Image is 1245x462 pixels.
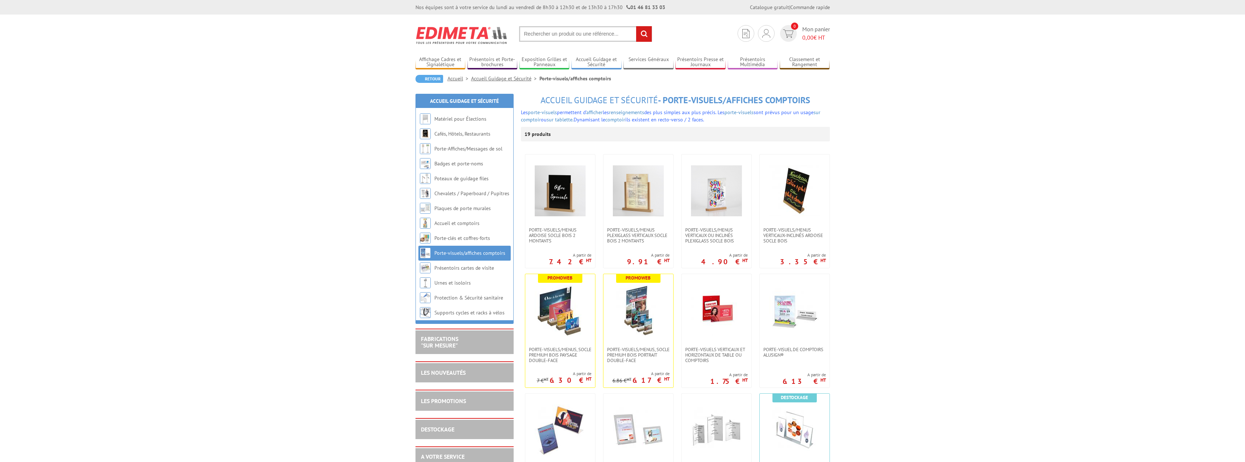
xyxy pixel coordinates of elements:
[763,227,826,244] span: Porte-Visuels/Menus verticaux-inclinés ardoise socle bois
[537,371,591,377] span: A partir de
[550,378,591,382] p: 6.30 €
[613,378,631,383] p: 6.86 €
[539,75,611,82] li: Porte-visuels/affiches comptoirs
[710,372,748,378] span: A partir de
[664,376,670,382] sup: HT
[528,109,557,116] a: porte-visuels
[547,275,573,281] b: Promoweb
[535,285,586,336] img: PORTE-VISUELS/MENUS, SOCLE PREMIUM BOIS PAYSAGE DOUBLE-FACE
[623,56,674,68] a: Services Généraux
[613,371,670,377] span: A partir de
[626,4,665,11] strong: 01 46 81 33 03
[710,379,748,383] p: 1.75 €
[549,252,591,258] span: A partir de
[521,109,528,116] span: Les
[525,227,595,244] a: Porte-Visuels/Menus ARDOISE Socle Bois 2 Montants
[415,4,665,11] div: Nos équipes sont à votre service du lundi au vendredi de 8h30 à 12h30 et de 13h30 à 17h30
[544,377,549,382] sup: HT
[724,109,754,116] a: porte-visuels
[519,56,570,68] a: Exposition Grilles et Panneaux
[434,190,509,197] a: Chevalets / Paperboard / Pupitres
[525,127,552,141] p: 19 produits
[420,218,431,229] img: Accueil et comptoirs
[434,235,490,241] a: Porte-clés et coffres-forts
[421,335,458,349] a: FABRICATIONS"Sur Mesure"
[525,347,595,363] a: PORTE-VISUELS/MENUS, SOCLE PREMIUM BOIS PAYSAGE DOUBLE-FACE
[467,56,518,68] a: Présentoirs et Porte-brochures
[420,262,431,273] img: Présentoirs cartes de visite
[742,29,750,38] img: devis rapide
[783,372,826,378] span: A partir de
[434,175,489,182] a: Poteaux de guidage files
[820,377,826,383] sup: HT
[742,257,748,264] sup: HT
[421,397,466,405] a: LES PROMOTIONS
[571,56,622,68] a: Accueil Guidage et Sécurité
[603,227,673,244] a: Porte-Visuels/Menus Plexiglass Verticaux Socle Bois 2 Montants
[586,109,603,116] a: afficher
[750,4,830,11] div: |
[420,203,431,214] img: Plaques de porte murales
[603,347,673,363] a: PORTE-VISUELS/MENUS, SOCLE PREMIUM BOIS PORTRAIT DOUBLE-FACE
[780,56,830,68] a: Classement et Rangement
[783,379,826,383] p: 6.13 €
[664,257,670,264] sup: HT
[420,248,431,258] img: Porte-visuels/affiches comptoirs
[632,378,670,382] p: 6.17 €
[626,275,651,281] b: Promoweb
[537,378,549,383] p: 7 €
[750,4,789,11] a: Catalogue gratuit
[613,165,664,216] img: Porte-Visuels/Menus Plexiglass Verticaux Socle Bois 2 Montants
[682,227,751,244] a: Porte-Visuels/Menus verticaux ou inclinés plexiglass socle bois
[691,285,742,336] img: Porte-visuels verticaux et horizontaux de table ou comptoirs
[627,260,670,264] p: 9.91 €
[627,252,670,258] span: A partir de
[434,309,505,316] a: Supports cycles et racks à vélos
[778,25,830,42] a: devis rapide 0 Mon panier 0,00€ HT
[609,109,644,116] a: renseignements
[586,257,591,264] sup: HT
[742,377,748,383] sup: HT
[420,128,431,139] img: Cafés, Hôtels, Restaurants
[769,285,820,336] img: Porte-visuel de comptoirs AluSign®
[415,22,508,49] img: Edimeta
[434,265,494,271] a: Présentoirs cartes de visite
[780,252,826,258] span: A partir de
[421,454,508,460] h2: A votre service
[802,34,814,41] span: 0,00
[421,426,454,433] a: DESTOCKAGE
[760,347,830,358] a: Porte-visuel de comptoirs AluSign®
[471,75,539,82] a: Accueil Guidage et Sécurité
[421,369,466,376] a: LES NOUVEAUTÉS
[521,109,820,123] span: sont prévus pour un usage ou Dynamisant le
[627,377,631,382] sup: HT
[529,347,591,363] span: PORTE-VISUELS/MENUS, SOCLE PREMIUM BOIS PAYSAGE DOUBLE-FACE
[434,130,490,137] a: Cafés, Hôtels, Restaurants
[728,56,778,68] a: Présentoirs Multimédia
[420,188,431,199] img: Chevalets / Paperboard / Pupitres
[682,347,751,363] a: Porte-visuels verticaux et horizontaux de table ou comptoirs
[420,307,431,318] img: Supports cycles et racks à vélos
[557,109,724,116] span: permettent d' les des plus simples aux plus précis. Les
[541,95,658,106] span: Accueil Guidage et Sécurité
[521,109,820,123] a: sur comptoir
[415,75,443,83] a: Retour
[434,220,479,226] a: Accueil et comptoirs
[675,56,726,68] a: Présentoirs Presse et Journaux
[415,56,466,68] a: Affichage Cadres et Signalétique
[434,294,503,301] a: Protection & Sécurité sanitaire
[760,227,830,244] a: Porte-Visuels/Menus verticaux-inclinés ardoise socle bois
[701,252,748,258] span: A partir de
[420,173,431,184] img: Poteaux de guidage files
[790,4,830,11] a: Commande rapide
[685,347,748,363] span: Porte-visuels verticaux et horizontaux de table ou comptoirs
[430,98,499,104] a: Accueil Guidage et Sécurité
[685,227,748,244] span: Porte-Visuels/Menus verticaux ou inclinés plexiglass socle bois
[820,257,826,264] sup: HT
[434,205,491,212] a: Plaques de porte murales
[691,405,742,455] img: Porte-menus tryptiques 6 faces comptoirs
[763,347,826,358] span: Porte-visuel de comptoirs AluSign®
[769,405,820,455] img: Porte-Visuels A4 + 2 x Porte-brochures 1/3A4 portrait
[625,116,704,123] span: ils existent en recto-verso / 2 faces.
[519,26,652,42] input: Rechercher un produit ou une référence...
